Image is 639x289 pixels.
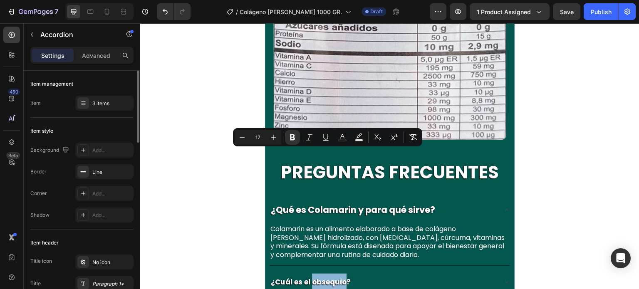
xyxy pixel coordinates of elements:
[82,51,110,60] p: Advanced
[131,179,295,195] p: ¿Qué es Colamarin y para qué sirve?
[157,3,191,20] div: Undo/Redo
[30,280,41,287] div: Title
[236,7,238,16] span: /
[92,259,131,266] div: No icon
[129,249,212,268] div: Rich Text Editor. Editing area: main
[591,7,612,16] div: Publish
[92,100,131,107] div: 3 items
[30,239,59,247] div: Item header
[141,137,359,161] strong: PREGUNTAS FRECUENTES
[54,7,58,17] p: 7
[30,168,47,175] div: Border
[30,80,73,88] div: Item management
[130,201,364,236] span: Colamarin es un alimento elaborado a base de colágeno [PERSON_NAME] hidrolizado, con [MEDICAL_DAT...
[30,257,52,265] div: Title icon
[240,7,342,16] span: Colágeno [PERSON_NAME] 1000 GR.
[92,280,131,288] div: Paragraph 1*
[140,23,639,289] iframe: Design area
[611,248,631,268] div: Open Intercom Messenger
[470,3,550,20] button: 1 product assigned
[8,89,20,95] div: 450
[477,7,531,16] span: 1 product assigned
[129,178,296,196] div: Rich Text Editor. Editing area: main
[40,30,111,40] p: Accordion
[131,254,211,264] strong: ¿Cuál es el obsequio?
[6,152,20,159] div: Beta
[553,3,580,20] button: Save
[370,8,383,15] span: Draft
[3,3,62,20] button: 7
[30,211,50,219] div: Shadow
[30,145,71,156] div: Background
[584,3,619,20] button: Publish
[233,128,422,146] div: Editor contextual toolbar
[92,147,131,154] div: Add...
[560,8,574,15] span: Save
[92,212,131,219] div: Add...
[30,99,41,107] div: Item
[30,127,53,135] div: Item style
[92,190,131,198] div: Add...
[30,190,47,197] div: Corner
[41,51,64,60] p: Settings
[92,168,131,176] div: Line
